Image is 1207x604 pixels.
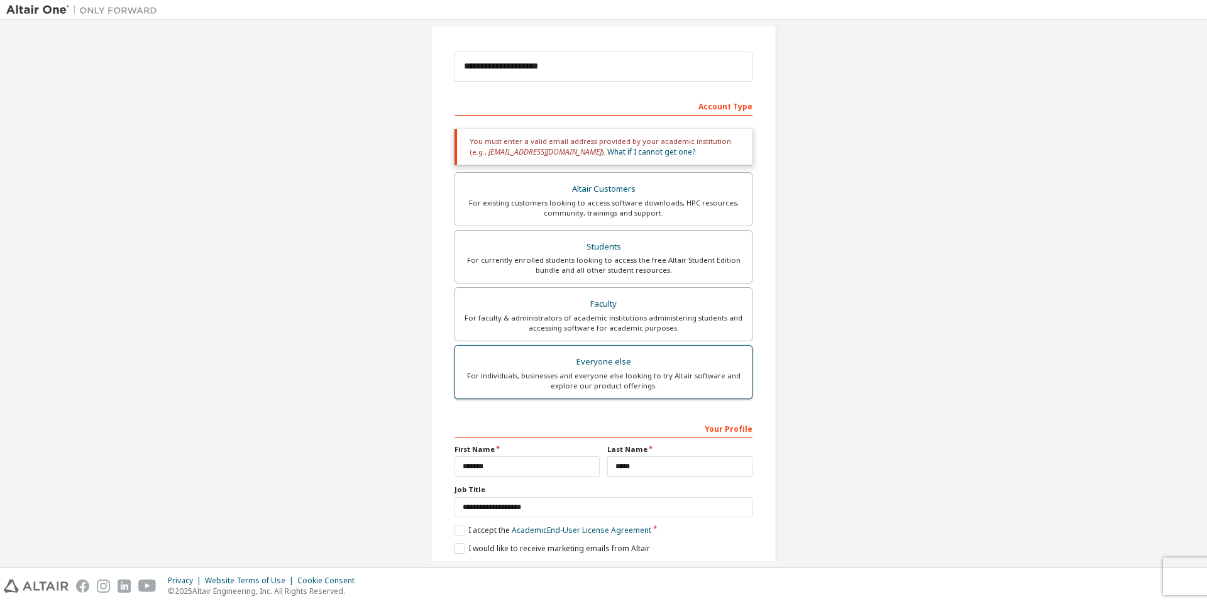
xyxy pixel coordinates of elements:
label: I would like to receive marketing emails from Altair [455,543,650,554]
div: Faculty [463,295,744,313]
div: Students [463,238,744,256]
div: Everyone else [463,353,744,371]
img: linkedin.svg [118,579,131,593]
label: Last Name [607,444,752,454]
label: First Name [455,444,600,454]
img: instagram.svg [97,579,110,593]
div: You must enter a valid email address provided by your academic institution (e.g., ). [455,129,752,165]
label: Job Title [455,485,752,495]
div: Cookie Consent [297,576,362,586]
div: For existing customers looking to access software downloads, HPC resources, community, trainings ... [463,198,744,218]
div: Your Profile [455,418,752,438]
p: © 2025 Altair Engineering, Inc. All Rights Reserved. [168,586,362,596]
span: [EMAIL_ADDRESS][DOMAIN_NAME] [488,146,602,157]
div: For faculty & administrators of academic institutions administering students and accessing softwa... [463,313,744,333]
div: For currently enrolled students looking to access the free Altair Student Edition bundle and all ... [463,255,744,275]
div: Account Type [455,96,752,116]
img: altair_logo.svg [4,579,69,593]
img: facebook.svg [76,579,89,593]
img: youtube.svg [138,579,157,593]
div: Website Terms of Use [205,576,297,586]
div: Privacy [168,576,205,586]
a: What if I cannot get one? [607,146,695,157]
label: I accept the [455,525,651,535]
div: Altair Customers [463,180,744,198]
img: Altair One [6,4,163,16]
a: Academic End-User License Agreement [512,525,651,535]
div: For individuals, businesses and everyone else looking to try Altair software and explore our prod... [463,371,744,391]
